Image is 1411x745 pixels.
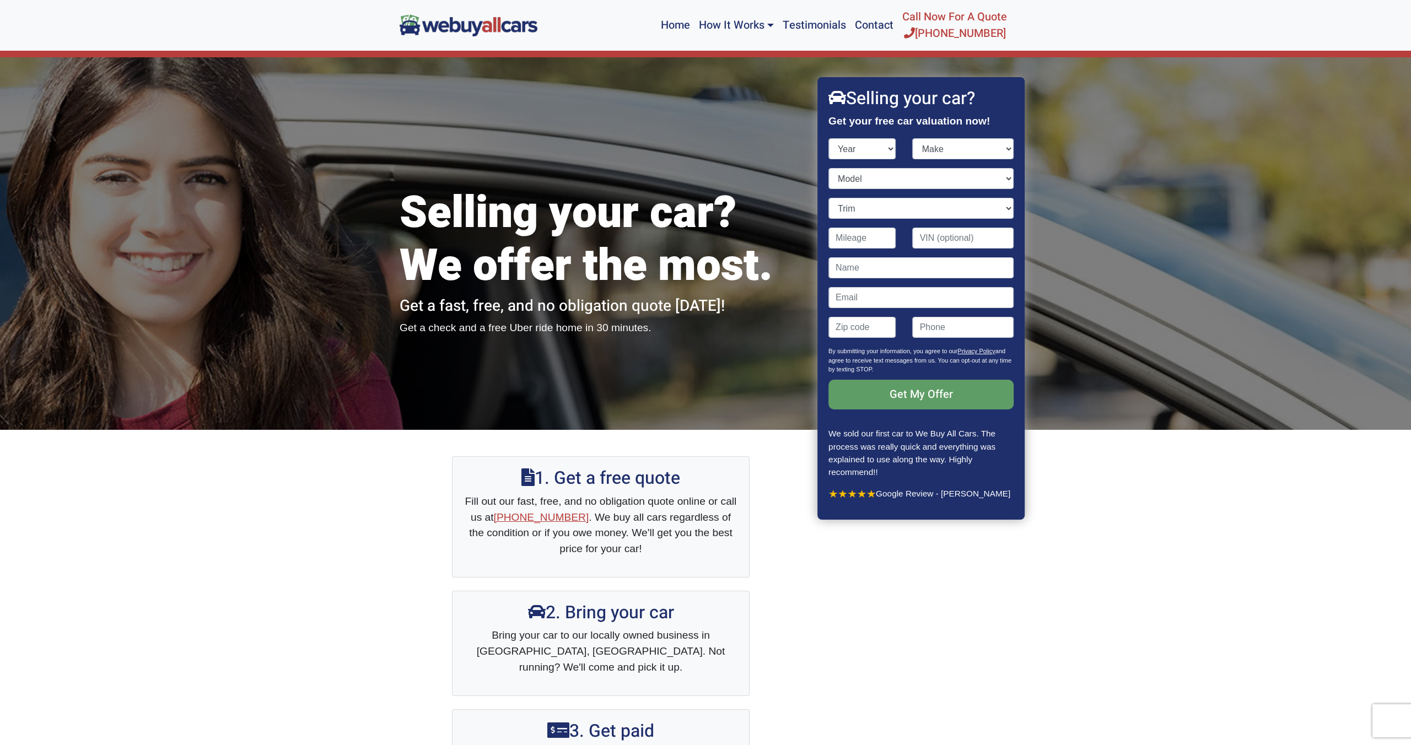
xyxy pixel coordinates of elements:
a: How It Works [694,4,778,46]
a: Contact [850,4,898,46]
img: We Buy All Cars in NJ logo [400,14,537,36]
p: Bring your car to our locally owned business in [GEOGRAPHIC_DATA], [GEOGRAPHIC_DATA]. Not running... [464,628,738,675]
input: Mileage [828,228,896,249]
h2: 2. Bring your car [464,602,738,623]
h2: Get a fast, free, and no obligation quote [DATE]! [400,297,802,316]
p: Google Review - [PERSON_NAME] [828,487,1014,500]
form: Contact form [828,138,1014,427]
a: Home [656,4,694,46]
input: VIN (optional) [913,228,1014,249]
input: Name [828,257,1014,278]
input: Zip code [828,317,896,338]
input: Email [828,287,1014,308]
a: Testimonials [778,4,850,46]
p: Get a check and a free Uber ride home in 30 minutes. [400,320,802,336]
h2: 1. Get a free quote [464,468,738,489]
input: Phone [913,317,1014,338]
h2: 3. Get paid [464,721,738,742]
a: [PHONE_NUMBER] [494,511,589,523]
p: Fill out our fast, free, and no obligation quote online or call us at . We buy all cars regardles... [464,494,738,557]
h2: Selling your car? [828,88,1014,109]
p: By submitting your information, you agree to our and agree to receive text messages from us. You ... [828,347,1014,380]
p: We sold our first car to We Buy All Cars. The process was really quick and everything was explain... [828,427,1014,478]
strong: Get your free car valuation now! [828,115,990,127]
h1: Selling your car? We offer the most. [400,187,802,293]
a: Call Now For A Quote[PHONE_NUMBER] [898,4,1011,46]
input: Get My Offer [828,380,1014,409]
a: Privacy Policy [957,348,995,354]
